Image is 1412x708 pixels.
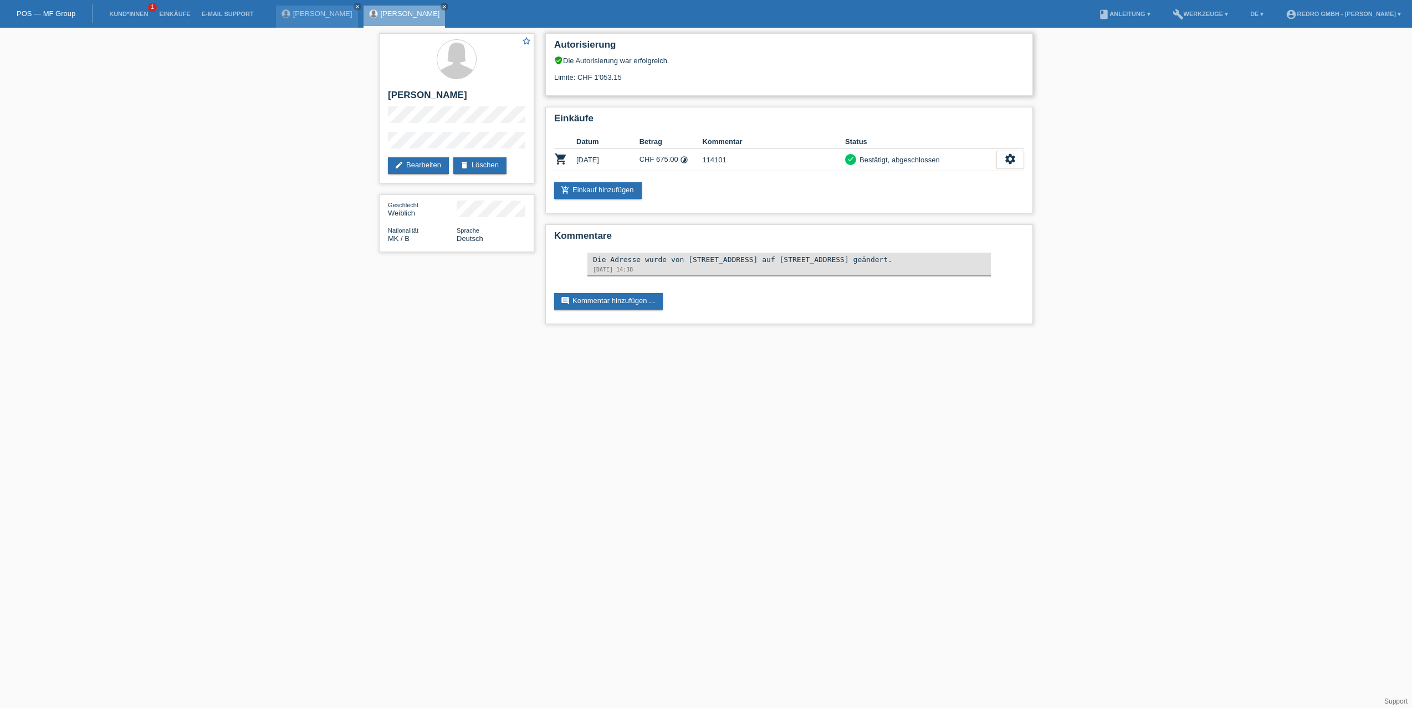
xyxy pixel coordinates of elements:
i: add_shopping_cart [561,186,570,194]
td: 114101 [702,148,845,171]
th: Betrag [640,135,703,148]
span: Nationalität [388,227,418,234]
a: close [441,3,448,11]
i: verified_user [554,56,563,65]
span: Mazedonien / B / 17.05.2006 [388,234,410,243]
a: Support [1384,697,1408,705]
span: Geschlecht [388,202,418,208]
div: Die Autorisierung war erfolgreich. [554,56,1024,65]
div: [DATE] 14:38 [593,266,985,273]
i: delete [460,161,469,170]
i: comment [561,296,570,305]
th: Kommentar [702,135,845,148]
h2: Kommentare [554,230,1024,247]
i: book [1098,9,1109,20]
td: [DATE] [576,148,640,171]
a: editBearbeiten [388,157,449,174]
a: Einkäufe [154,11,196,17]
th: Datum [576,135,640,148]
a: close [354,3,361,11]
h2: Autorisierung [554,39,1024,56]
a: commentKommentar hinzufügen ... [554,293,663,310]
a: POS — MF Group [17,9,75,18]
a: bookAnleitung ▾ [1093,11,1155,17]
span: Deutsch [457,234,483,243]
a: deleteLöschen [453,157,507,174]
a: E-Mail Support [196,11,259,17]
span: 1 [148,3,157,12]
i: account_circle [1286,9,1297,20]
i: star_border [521,36,531,46]
a: [PERSON_NAME] [381,9,440,18]
a: buildWerkzeuge ▾ [1167,11,1234,17]
div: Limite: CHF 1'053.15 [554,65,1024,81]
td: CHF 675.00 [640,148,703,171]
div: Bestätigt, abgeschlossen [856,154,940,166]
a: star_border [521,36,531,48]
a: account_circleRedro GmbH - [PERSON_NAME] ▾ [1280,11,1406,17]
th: Status [845,135,996,148]
i: POSP00024015 [554,152,567,166]
div: Die Adresse wurde von [STREET_ADDRESS] auf [STREET_ADDRESS] geändert. [593,255,985,264]
i: edit [395,161,403,170]
i: timelapse [680,156,688,164]
i: build [1173,9,1184,20]
a: [PERSON_NAME] [293,9,352,18]
i: check [847,155,855,163]
a: DE ▾ [1245,11,1269,17]
h2: [PERSON_NAME] [388,90,525,106]
a: Kund*innen [104,11,154,17]
i: close [355,4,360,9]
span: Sprache [457,227,479,234]
i: settings [1004,153,1016,165]
a: add_shopping_cartEinkauf hinzufügen [554,182,642,199]
div: Weiblich [388,201,457,217]
i: close [442,4,447,9]
h2: Einkäufe [554,113,1024,130]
